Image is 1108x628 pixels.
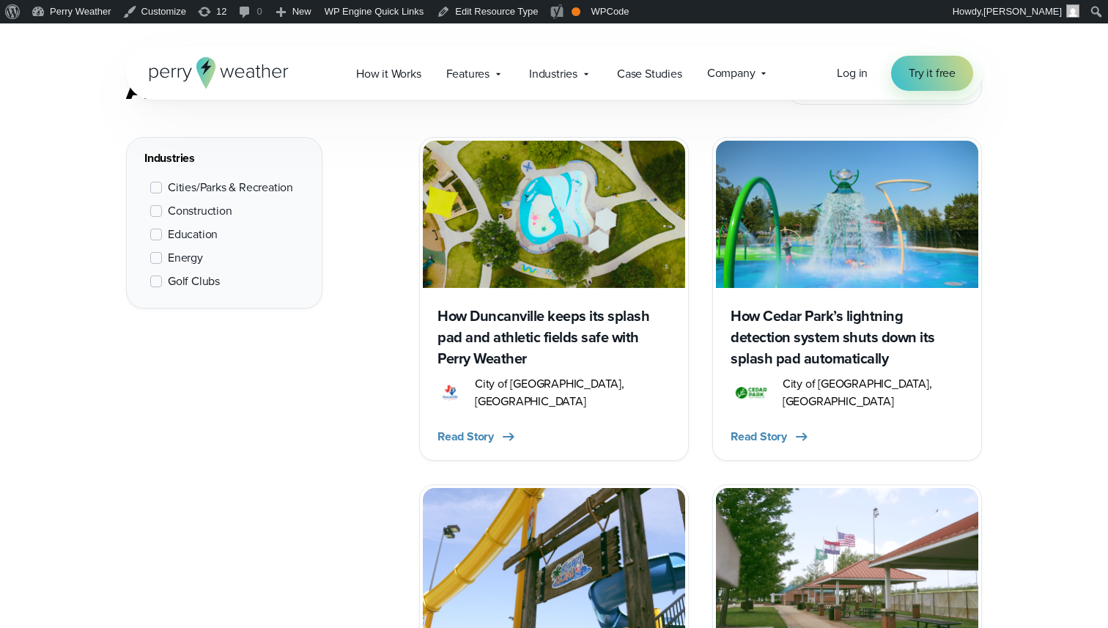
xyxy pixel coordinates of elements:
span: [PERSON_NAME] [983,6,1062,17]
span: Education [168,226,218,243]
img: City of Duncanville Logo [437,384,463,402]
span: How it Works [356,65,421,83]
a: Log in [837,64,868,82]
span: Energy [168,249,203,267]
a: Duncanville Splash Pad How Duncanville keeps its splash pad and athletic fields safe with Perry W... [419,137,689,461]
div: Industries [144,149,304,167]
h3: How Duncanville keeps its splash pad and athletic fields safe with Perry Weather [437,306,671,369]
span: Cities/Parks & Recreation [168,179,293,196]
a: Try it free [891,56,973,91]
img: Duncanville Splash Pad [423,141,685,288]
span: City of [GEOGRAPHIC_DATA], [GEOGRAPHIC_DATA] [783,375,964,410]
span: Case Studies [617,65,682,83]
a: How it Works [344,59,434,89]
span: Read Story [437,428,494,446]
button: Read Story [437,428,517,446]
div: OK [572,7,580,16]
span: Log in [837,64,868,81]
span: Read Story [731,428,787,446]
span: Features [446,65,490,83]
a: How Cedar Park’s lightning detection system shuts down its splash pad automatically City of Cedar... [712,137,982,461]
span: Golf Clubs [168,273,220,290]
span: City of [GEOGRAPHIC_DATA], [GEOGRAPHIC_DATA] [475,375,671,410]
h3: How Cedar Park’s lightning detection system shuts down its splash pad automatically [731,306,964,369]
span: Company [707,64,756,82]
a: Case Studies [605,59,695,89]
span: Try it free [909,64,956,82]
button: Read Story [731,428,810,446]
span: Construction [168,202,232,220]
span: Industries [529,65,577,83]
img: City of Cedar Parks Logo [731,384,771,402]
div: All Stories [126,67,689,108]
